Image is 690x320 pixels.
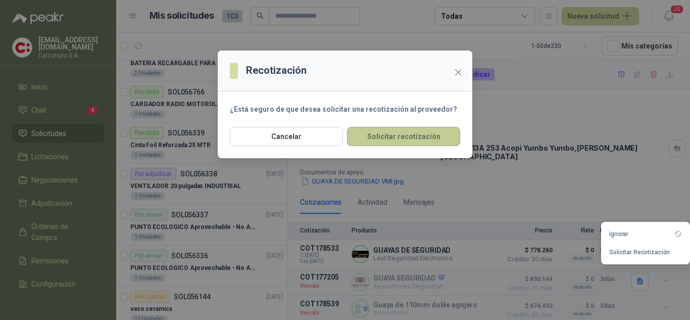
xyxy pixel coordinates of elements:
[230,105,457,113] strong: ¿Está seguro de que desea solicitar una recotización al proveedor?
[230,127,343,146] button: Cancelar
[454,68,462,76] span: close
[347,127,460,146] button: Solicitar recotización
[450,64,466,80] button: Close
[246,63,307,78] h3: Recotización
